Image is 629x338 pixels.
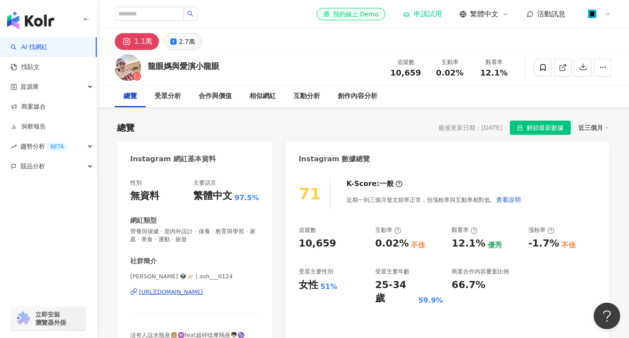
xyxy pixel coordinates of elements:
[130,257,157,266] div: 社群簡介
[14,311,31,326] img: chrome extension
[375,237,409,251] div: 0.02%
[20,77,39,97] span: 資源庫
[488,240,502,250] div: 優秀
[154,91,181,102] div: 受眾分析
[452,278,485,292] div: 66.7%
[320,282,337,292] div: 51%
[390,68,421,77] span: 10,659
[438,124,502,131] div: 最後更新日期：[DATE]
[584,6,600,23] img: 1733730258713.jpg
[193,179,216,187] div: 主要語言
[480,68,508,77] span: 12.1%
[403,10,442,19] a: 申請試用
[299,278,318,292] div: 女性
[148,61,219,72] div: 龍眼媽與愛演小龍眼
[234,193,259,203] span: 97.5%
[35,311,66,327] span: 立即安裝 瀏覽器外掛
[130,288,259,296] a: [URL][DOMAIN_NAME]
[496,196,521,203] span: 查看說明
[496,191,521,209] button: 查看說明
[299,268,333,276] div: 受眾主要性別
[130,273,259,281] span: [PERSON_NAME] 👽🪐 | ash___0124
[375,226,401,234] div: 互動率
[11,63,40,72] a: 找貼文
[163,33,202,50] button: 2.7萬
[537,10,565,18] span: 活動訊息
[452,237,485,251] div: 12.1%
[249,91,276,102] div: 相似網紅
[299,154,370,164] div: Instagram 數據總覽
[11,307,86,330] a: chrome extension立即安裝 瀏覽器外掛
[418,296,443,305] div: 59.9%
[199,91,232,102] div: 合作與價值
[389,58,422,67] div: 追蹤數
[411,240,425,250] div: 不佳
[316,8,385,20] a: 預約線上 Demo
[299,226,316,234] div: 追蹤數
[561,240,576,250] div: 不佳
[294,91,320,102] div: 互動分析
[528,226,554,234] div: 漲粉率
[20,156,45,176] span: 競品分析
[477,58,511,67] div: 觀看率
[117,122,135,134] div: 總覽
[510,121,571,135] button: 解鎖最新數據
[130,228,259,243] span: 營養與保健 · 室內外設計 · 保養 · 教育與學習 · 家庭 · 美食 · 運動 · 旅遊
[517,125,523,131] span: lock
[130,189,159,203] div: 無資料
[134,35,152,48] div: 1.1萬
[299,185,321,203] div: 71
[324,10,378,19] div: 預約線上 Demo
[578,122,609,133] div: 近三個月
[187,11,193,17] span: search
[47,142,67,151] div: BETA
[452,226,478,234] div: 觀看率
[470,9,498,19] span: 繁體中文
[347,179,403,189] div: K-Score :
[115,33,159,50] button: 1.1萬
[179,35,195,48] div: 2.7萬
[594,303,620,329] iframe: Help Scout Beacon - Open
[124,91,137,102] div: 總覽
[11,122,46,131] a: 洞察報告
[20,137,67,156] span: 趨勢分析
[11,103,46,111] a: 商案媒合
[130,154,216,164] div: Instagram 網紅基本資料
[375,278,416,306] div: 25-34 歲
[527,121,564,135] span: 解鎖最新數據
[299,237,336,251] div: 10,659
[130,216,157,225] div: 網紅類型
[433,58,467,67] div: 互動率
[7,11,54,29] img: logo
[528,237,559,251] div: -1.7%
[11,43,48,52] a: searchAI 找網紅
[380,179,394,189] div: 一般
[436,68,463,77] span: 0.02%
[115,54,141,81] img: KOL Avatar
[130,179,142,187] div: 性別
[193,189,232,203] div: 繁體中文
[139,288,203,296] div: [URL][DOMAIN_NAME]
[452,268,509,276] div: 商業合作內容覆蓋比例
[338,91,377,102] div: 創作內容分析
[375,268,410,276] div: 受眾主要年齡
[11,144,17,150] span: rise
[347,191,521,209] div: 近期一到三個月發文頻率正常，但漲粉率與互動率相對低。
